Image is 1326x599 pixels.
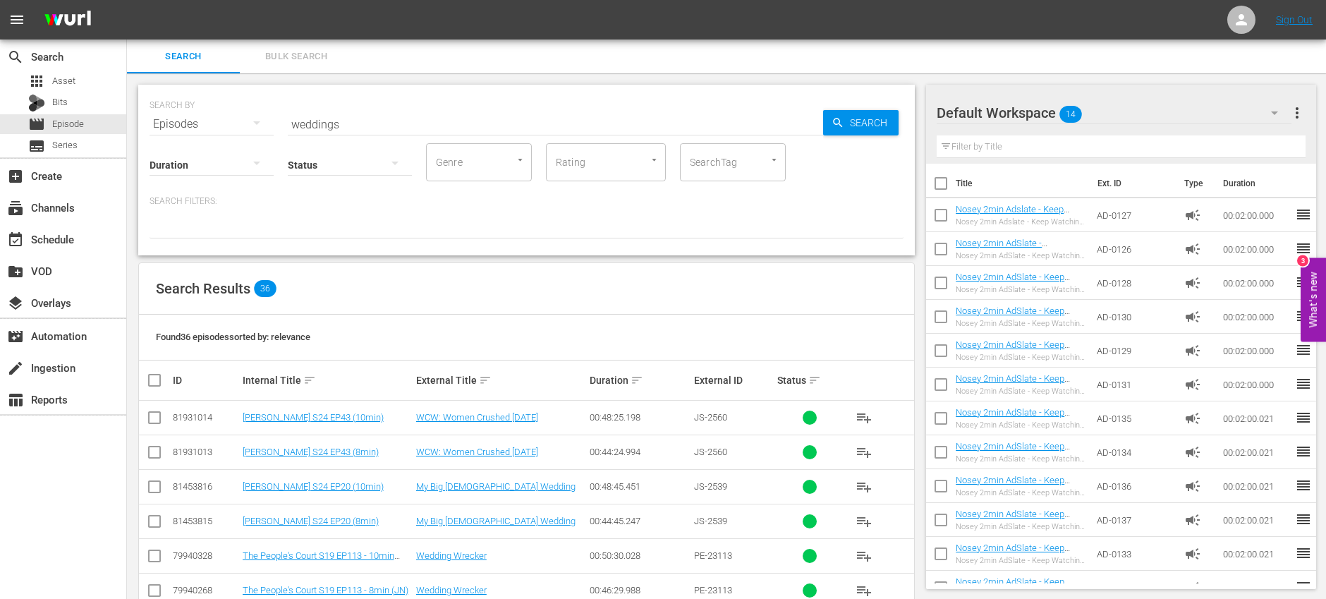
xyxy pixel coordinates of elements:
a: The People's Court S19 EP113 - 10min (JN) [243,550,400,571]
span: Search [844,110,899,135]
td: AD-0133 [1091,537,1179,571]
span: Series [28,138,45,155]
a: Nosey 2min AdSlate - Keep Watching - JS-1855 TEST non-Roku [956,272,1078,303]
span: Ad [1184,241,1201,258]
button: Open Feedback Widget [1301,258,1326,341]
span: Found 36 episodes sorted by: relevance [156,332,310,342]
div: 81453815 [173,516,238,526]
a: My Big [DEMOGRAPHIC_DATA] Wedding [416,481,576,492]
span: Episode [52,117,84,131]
a: [PERSON_NAME] S24 EP20 (10min) [243,481,384,492]
p: Search Filters: [150,195,904,207]
div: 81453816 [173,481,238,492]
span: JS-2560 [694,447,727,457]
span: Ad [1184,410,1201,427]
span: reorder [1295,274,1312,291]
span: Ad [1184,444,1201,461]
div: ID [173,375,238,386]
span: playlist_add [856,582,872,599]
span: Ad [1184,545,1201,562]
div: External ID [694,375,773,386]
button: playlist_add [847,539,881,573]
span: JS-2560 [694,412,727,423]
div: Nosey 2min AdSlate - Keep Watching - Nosey_2min_AdSlate_SW-17115_MS-1736 - TEST non-Roku [956,522,1085,531]
a: [PERSON_NAME] S24 EP43 (10min) [243,412,384,423]
div: 00:50:30.028 [590,550,690,561]
button: Open [647,153,661,167]
div: Nosey 2min AdSlate - Keep Watching - Nosey_2min_ADSlate_JS-1795_MS-1736 - TEST non-Roku [956,420,1085,430]
span: Ad [1184,512,1201,528]
div: Nosey 2min AdSlate - Keep Watching - JS-1855 TEST non-Roku [956,285,1085,294]
span: Episode [28,116,45,133]
td: AD-0136 [1091,469,1179,503]
span: Create [7,168,24,185]
div: 00:46:29.988 [590,585,690,595]
span: Channels [7,200,24,217]
span: PE-23113 [694,585,732,595]
span: JS-2539 [694,516,727,526]
span: Ad [1184,274,1201,291]
span: Reports [7,392,24,409]
span: reorder [1295,240,1312,257]
div: 79940328 [173,550,238,561]
span: Asset [52,74,75,88]
div: Nosey 2min AdSlate - Keep Watching - JS-1901, SW-0632, JS-1906 TEST non-Roku [956,319,1085,328]
span: Ingestion [7,360,24,377]
div: 81931013 [173,447,238,457]
div: Duration [590,372,690,389]
span: JS-2539 [694,481,727,492]
span: playlist_add [856,513,872,530]
td: 00:02:00.000 [1217,368,1295,401]
a: Nosey 2min AdSlate - Keep Watching - Nosey_2min_AdSlate_JS-1797_MS-1708 - TEST non-Roku [956,441,1084,483]
span: Overlays [7,295,24,312]
th: Title [956,164,1089,203]
td: 00:02:00.000 [1217,232,1295,266]
span: reorder [1295,443,1312,460]
td: 00:02:00.021 [1217,503,1295,537]
a: Nosey 2min AdSlate - Keep Watching - JS-1901, SW-0632, JS-1906 TEST non-Roku [956,305,1077,337]
a: Nosey 2min AdSlate - KeepWatching - JS-1776 TEST non-Roku [956,238,1078,270]
a: Nosey 2min AdSlate - Keep Watching - Nosey_2min_AdSlate_SW-17130_MS-1727 - TEST non-Roku [956,543,1070,595]
div: Nosey 2min AdSlate - Keep Watching - Nosey_2min_AdSlate_JS-1797_MS-1708 - TEST non-Roku [956,454,1085,464]
div: 00:48:45.451 [590,481,690,492]
a: Wedding Wrecker [416,550,487,561]
td: AD-0126 [1091,232,1179,266]
th: Ext. ID [1089,164,1176,203]
div: External Title [416,372,585,389]
td: 00:02:00.000 [1217,300,1295,334]
span: sort [631,374,643,387]
span: Asset [28,73,45,90]
a: Nosey 2min AdSlate - Keep Watching - SW-18157, JS-0189 TEST non-Roku [956,373,1080,405]
button: Open [513,153,527,167]
td: 00:02:00.000 [1217,334,1295,368]
td: AD-0137 [1091,503,1179,537]
div: Internal Title [243,372,412,389]
div: Default Workspace [937,93,1291,133]
td: AD-0127 [1091,198,1179,232]
img: ans4CAIJ8jUAAAAAAAAAAAAAAAAAAAAAAAAgQb4GAAAAAAAAAAAAAAAAAAAAAAAAJMjXAAAAAAAAAAAAAAAAAAAAAAAAgAT5G... [34,4,102,37]
span: reorder [1295,477,1312,494]
td: AD-0131 [1091,368,1179,401]
span: Bulk Search [248,49,344,65]
span: Search [135,49,231,65]
div: 00:44:24.994 [590,447,690,457]
a: WCW: Women Crushed [DATE] [416,447,538,457]
span: sort [479,374,492,387]
th: Type [1176,164,1215,203]
span: Ad [1184,478,1201,495]
span: 14 [1059,99,1082,129]
div: Episodes [150,104,274,144]
span: reorder [1295,409,1312,426]
td: 00:02:00.021 [1217,469,1295,503]
td: AD-0130 [1091,300,1179,334]
td: AD-0134 [1091,435,1179,469]
div: Nosey 2min AdSlate - Keep Watching - JS-1776 TEST non-Roku [956,251,1085,260]
span: Ad [1184,579,1201,596]
td: AD-0128 [1091,266,1179,300]
div: 81931014 [173,412,238,423]
div: 00:48:25.198 [590,412,690,423]
span: reorder [1295,375,1312,392]
td: 00:02:00.021 [1217,537,1295,571]
span: Ad [1184,342,1201,359]
span: reorder [1295,308,1312,325]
